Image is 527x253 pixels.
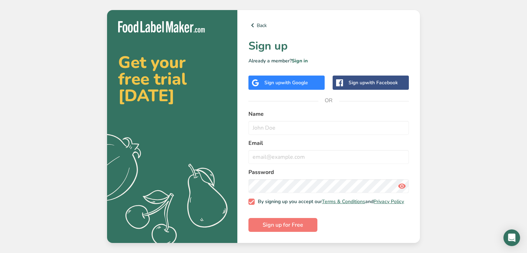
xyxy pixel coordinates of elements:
div: Sign up [349,79,398,86]
button: Sign up for Free [248,218,317,232]
a: Sign in [292,58,308,64]
a: Privacy Policy [374,198,404,205]
input: email@example.com [248,150,409,164]
span: Sign up for Free [263,221,303,229]
a: Terms & Conditions [322,198,365,205]
a: Back [248,21,409,29]
span: with Google [281,79,308,86]
div: Open Intercom Messenger [503,229,520,246]
label: Name [248,110,409,118]
input: John Doe [248,121,409,135]
h2: Get your free trial [DATE] [118,54,226,104]
label: Email [248,139,409,147]
div: Sign up [264,79,308,86]
label: Password [248,168,409,176]
h1: Sign up [248,38,409,54]
p: Already a member? [248,57,409,64]
span: OR [318,90,339,111]
img: Food Label Maker [118,21,205,33]
span: By signing up you accept our and [255,199,404,205]
span: with Facebook [365,79,398,86]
